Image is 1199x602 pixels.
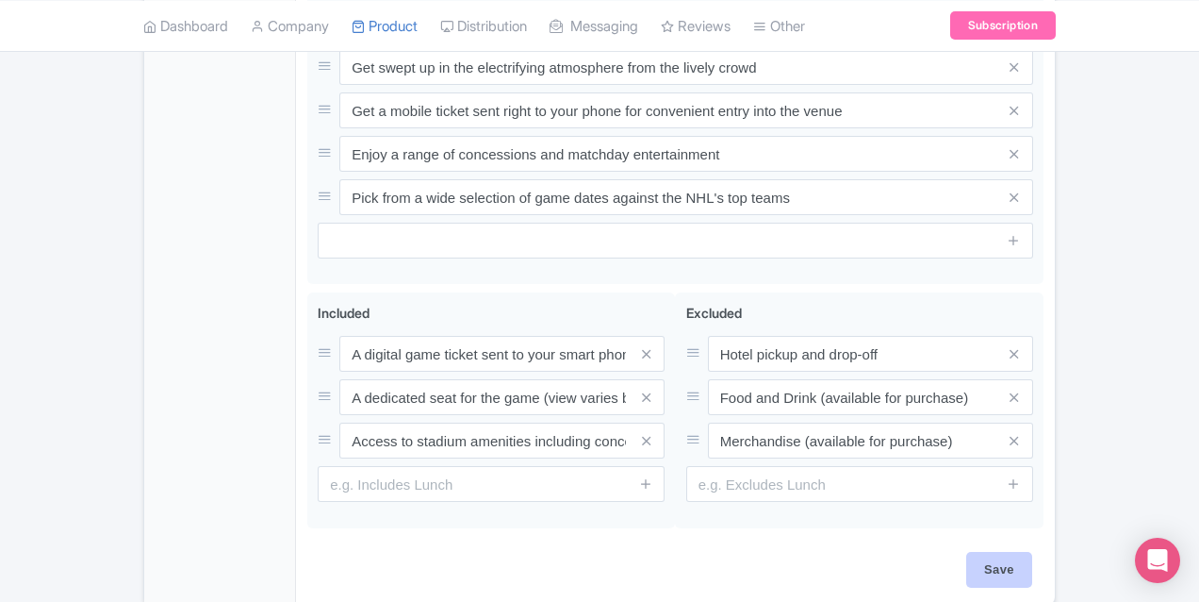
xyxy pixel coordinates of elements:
[1135,538,1180,583] div: Open Intercom Messenger
[318,305,370,321] span: Included
[686,305,742,321] span: Excluded
[686,466,1033,502] input: e.g. Excludes Lunch
[950,11,1056,40] a: Subscription
[966,552,1032,588] input: Save
[318,466,665,502] input: e.g. Includes Lunch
